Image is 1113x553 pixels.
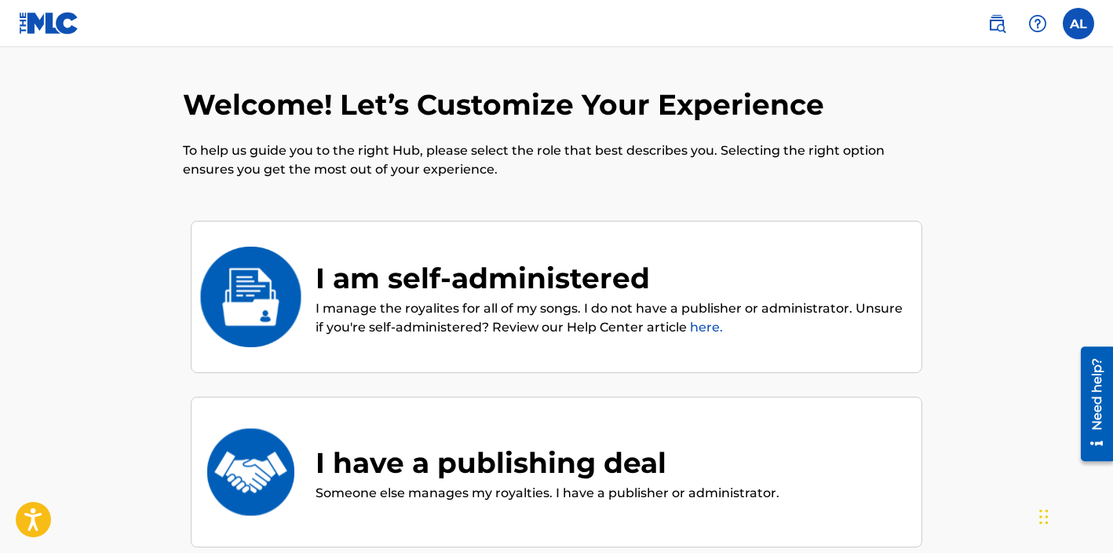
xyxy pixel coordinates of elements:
[981,8,1013,39] a: Public Search
[1028,14,1047,33] img: help
[191,397,922,548] div: I have a publishing dealI have a publishing dealSomeone else manages my royalties. I have a publi...
[1035,478,1113,553] iframe: Chat Widget
[316,299,906,337] p: I manage the royalites for all of my songs. I do not have a publisher or administrator. Unsure if...
[199,247,302,347] img: I am self-administered
[316,484,779,503] p: Someone else manages my royalties. I have a publisher or administrator.
[199,422,302,522] img: I have a publishing deal
[183,141,930,179] p: To help us guide you to the right Hub, please select the role that best describes you. Selecting ...
[19,12,79,35] img: MLC Logo
[191,221,922,374] div: I am self-administeredI am self-administeredI manage the royalites for all of my songs. I do not ...
[316,441,779,484] div: I have a publishing deal
[690,320,723,335] a: here.
[1069,341,1113,467] iframe: Resource Center
[1063,8,1094,39] div: User Menu
[316,257,906,299] div: I am self-administered
[183,87,832,123] h2: Welcome! Let’s Customize Your Experience
[1022,8,1053,39] div: Help
[1039,493,1049,540] div: Drag
[987,14,1006,33] img: search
